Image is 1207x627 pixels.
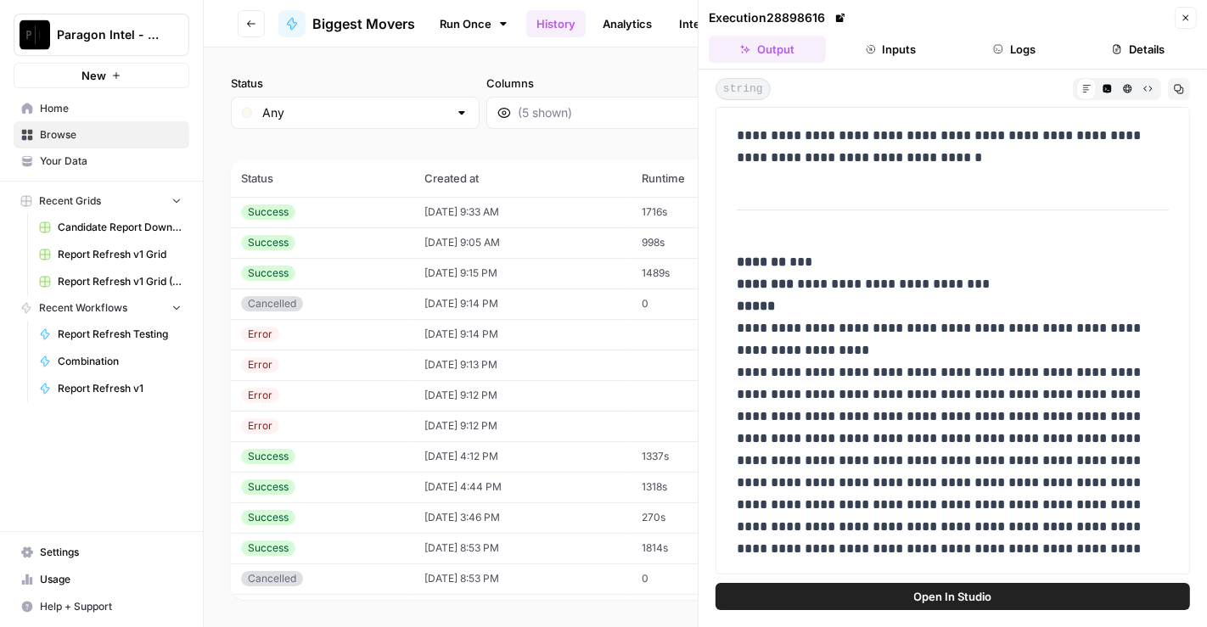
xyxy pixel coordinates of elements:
td: 1550s [632,594,773,624]
button: Recent Grids [14,188,189,214]
td: 1814s [632,533,773,563]
a: Home [14,95,189,122]
td: [DATE] 3:30 PM [414,594,632,624]
span: Open In Studio [914,588,992,605]
button: Workspace: Paragon Intel - Bill / Ty / Colby R&D [14,14,189,56]
td: 270s [632,502,773,533]
td: 1716s [632,197,773,227]
span: string [716,78,771,100]
th: Status [231,160,414,197]
div: Success [241,510,295,525]
button: Recent Workflows [14,295,189,321]
div: Error [241,327,279,342]
a: Analytics [592,10,662,37]
span: Report Refresh v1 [58,381,182,396]
div: Execution 28898616 [709,9,849,26]
td: [DATE] 3:46 PM [414,502,632,533]
button: Details [1080,36,1197,63]
a: Combination [31,348,189,375]
div: Success [241,204,295,220]
td: 0 [632,288,773,319]
label: Status [231,75,480,92]
div: Success [241,266,295,281]
a: Run Once [429,9,519,38]
td: 0 [632,563,773,594]
div: Cancelled [241,296,303,311]
a: Biggest Movers [278,10,415,37]
td: [DATE] 9:05 AM [414,227,632,258]
td: [DATE] 9:33 AM [414,197,632,227]
div: Success [241,449,295,464]
td: [DATE] 9:14 PM [414,288,632,319]
label: Columns [486,75,735,92]
td: [DATE] 9:12 PM [414,411,632,441]
span: Combination [58,354,182,369]
td: 1489s [632,258,773,288]
td: [DATE] 9:14 PM [414,319,632,350]
input: (5 shown) [518,104,704,121]
td: [DATE] 4:44 PM [414,472,632,502]
a: Report Refresh v1 Grid [31,241,189,268]
td: 1337s [632,441,773,472]
span: Settings [40,545,182,560]
td: 1318s [632,472,773,502]
button: Help + Support [14,593,189,620]
a: Candidate Report Download Sheet [31,214,189,241]
td: [DATE] 9:13 PM [414,350,632,380]
button: New [14,63,189,88]
div: Error [241,388,279,403]
td: [DATE] 4:12 PM [414,441,632,472]
div: Error [241,418,279,434]
button: Output [709,36,826,63]
span: Biggest Movers [312,14,415,34]
input: Any [262,104,448,121]
span: Report Refresh v1 Grid (Copy) [58,274,182,289]
div: Success [241,235,295,250]
span: New [81,67,106,84]
th: Runtime [632,160,773,197]
span: Home [40,101,182,116]
button: Open In Studio [716,583,1190,610]
a: Settings [14,539,189,566]
span: Report Refresh v1 Grid [58,247,182,262]
td: [DATE] 8:53 PM [414,533,632,563]
div: Success [241,479,295,495]
button: Inputs [833,36,950,63]
a: Report Refresh Testing [31,321,189,348]
a: History [526,10,586,37]
span: Usage [40,572,182,587]
td: [DATE] 9:12 PM [414,380,632,411]
span: (18 records) [231,129,1180,160]
th: Created at [414,160,632,197]
span: Recent Workflows [39,300,127,316]
span: Report Refresh Testing [58,327,182,342]
span: Candidate Report Download Sheet [58,220,182,235]
div: Success [241,540,295,556]
span: Help + Support [40,599,182,614]
a: Report Refresh v1 Grid (Copy) [31,268,189,295]
a: Integrate [669,10,738,37]
span: Browse [40,127,182,143]
img: Paragon Intel - Bill / Ty / Colby R&D Logo [20,20,50,50]
a: Browse [14,121,189,148]
div: Error [241,357,279,372]
td: 998s [632,227,773,258]
a: Usage [14,566,189,593]
a: Your Data [14,148,189,175]
div: Cancelled [241,571,303,586]
td: [DATE] 9:15 PM [414,258,632,288]
a: Report Refresh v1 [31,375,189,402]
td: [DATE] 8:53 PM [414,563,632,594]
span: Your Data [40,154,182,169]
span: Paragon Intel - Bill / Ty / [PERSON_NAME] R&D [57,26,160,43]
button: Logs [957,36,1074,63]
span: Recent Grids [39,193,101,209]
